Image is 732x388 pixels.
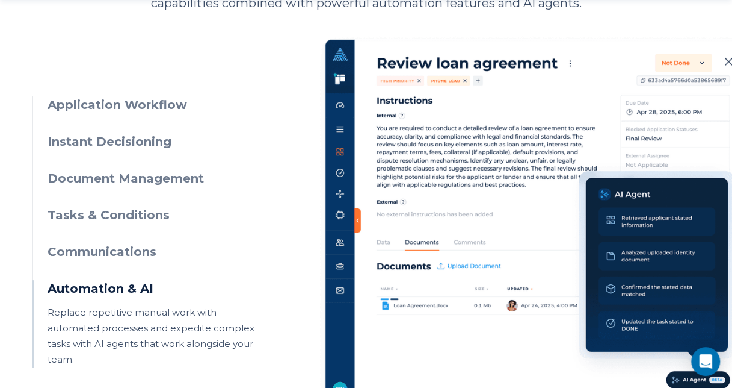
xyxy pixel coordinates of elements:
[48,280,266,298] h3: Automation & AI
[48,96,266,114] h3: Application Workflow
[48,170,266,187] h3: Document Management
[48,133,266,151] h3: Instant Decisioning
[48,243,266,261] h3: Communications
[48,207,266,224] h3: Tasks & Conditions
[691,347,720,376] div: Open Intercom Messenger
[48,305,266,368] p: Replace repetitive manual work with automated processes and expedite complex tasks with AI agents...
